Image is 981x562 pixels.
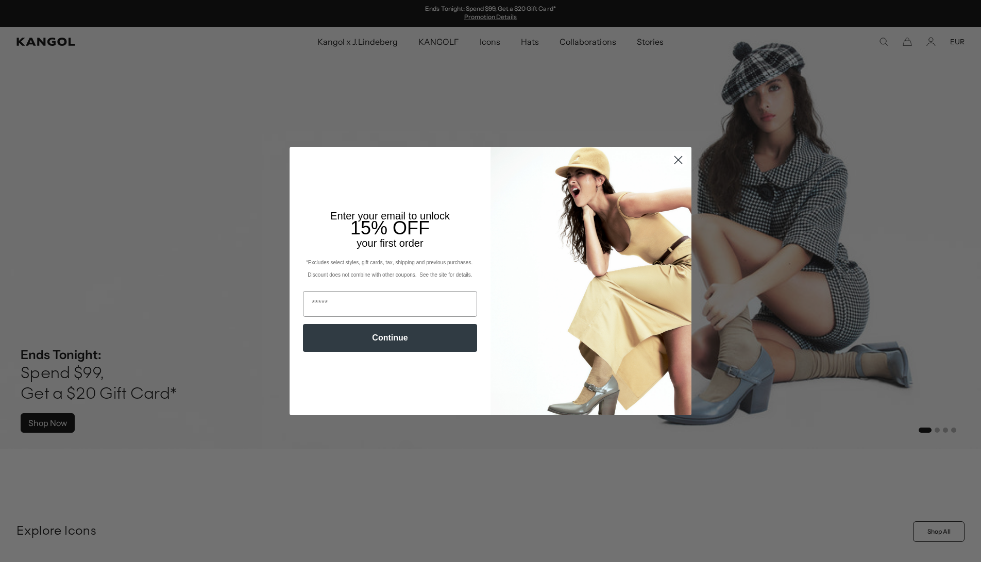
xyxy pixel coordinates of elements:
img: 93be19ad-e773-4382-80b9-c9d740c9197f.jpeg [490,147,691,415]
span: *Excludes select styles, gift cards, tax, shipping and previous purchases. Discount does not comb... [306,260,474,278]
span: Enter your email to unlock [330,210,450,222]
span: 15% OFF [350,217,430,239]
button: Close dialog [669,151,687,169]
input: Email [303,291,477,317]
span: your first order [357,237,423,249]
button: Continue [303,324,477,352]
